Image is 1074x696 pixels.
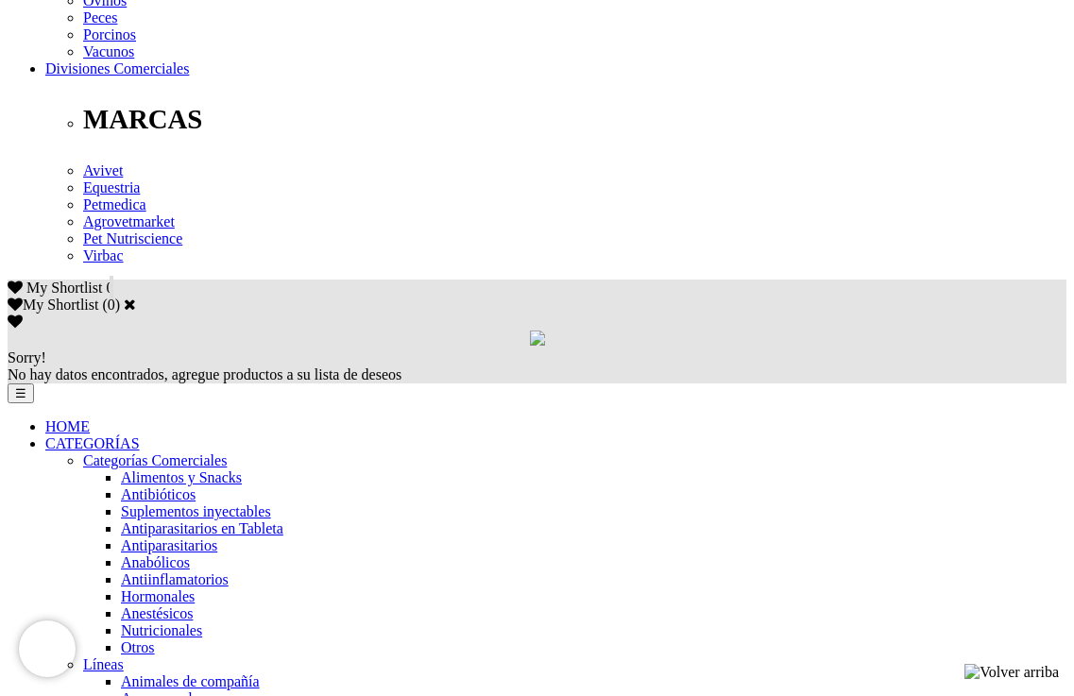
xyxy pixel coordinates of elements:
label: 0 [108,297,115,313]
span: Sorry! [8,349,46,365]
a: Categorías Comerciales [83,452,227,468]
a: Antiparasitarios en Tableta [121,520,283,536]
a: Antibióticos [121,486,196,502]
a: Animales de compañía [121,673,260,689]
span: ( ) [102,297,120,313]
a: Agrovetmarket [83,213,175,229]
button: ☰ [8,383,34,403]
a: Líneas [83,656,124,672]
a: Equestria [83,179,140,195]
a: HOME [45,418,90,434]
span: My Shortlist [26,280,102,296]
a: Peces [83,9,117,25]
a: Cerrar [124,297,136,312]
a: Pet Nutriscience [83,230,182,246]
div: No hay datos encontrados, agregue productos a su lista de deseos [8,349,1066,383]
a: Avivet [83,162,123,178]
a: Divisiones Comerciales [45,60,189,76]
p: MARCAS [83,104,1066,135]
a: Antiparasitarios [121,537,217,553]
a: Otros [121,639,155,655]
a: Suplementos inyectables [121,503,271,519]
a: Hormonales [121,588,195,604]
a: Virbac [83,247,124,263]
img: loading.gif [530,331,545,346]
a: Nutricionales [121,622,202,638]
iframe: Brevo live chat [19,620,76,677]
a: Petmedica [83,196,146,212]
span: 0 [106,280,113,296]
img: Volver arriba [964,664,1059,681]
a: Porcinos [83,26,136,42]
a: Alimentos y Snacks [121,469,242,485]
a: Vacunos [83,43,134,59]
a: Antiinflamatorios [121,571,229,587]
a: Anabólicos [121,554,190,570]
a: Anestésicos [121,605,193,621]
a: CATEGORÍAS [45,435,140,451]
label: My Shortlist [8,297,98,313]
